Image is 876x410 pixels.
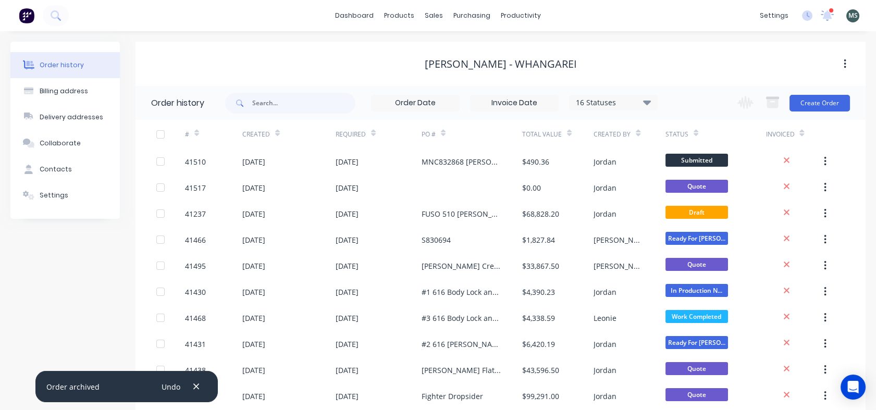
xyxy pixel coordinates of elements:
[665,362,728,375] span: Quote
[522,120,594,148] div: Total Value
[242,391,265,402] div: [DATE]
[522,208,559,219] div: $68,828.20
[10,52,120,78] button: Order history
[422,391,483,402] div: Fighter Dropsider
[336,120,422,148] div: Required
[40,191,68,200] div: Settings
[522,130,562,139] div: Total Value
[40,139,81,148] div: Collaborate
[185,287,206,297] div: 41430
[422,234,451,245] div: S830694
[10,78,120,104] button: Billing address
[665,232,728,245] span: Ready For [PERSON_NAME]
[422,287,501,297] div: #1 616 Body Lock and Load Anchorage
[570,97,657,108] div: 16 Statuses
[10,182,120,208] button: Settings
[40,165,72,174] div: Contacts
[185,182,206,193] div: 41517
[522,313,555,324] div: $4,338.59
[242,156,265,167] div: [DATE]
[448,8,496,23] div: purchasing
[848,11,858,20] span: MS
[10,156,120,182] button: Contacts
[185,234,206,245] div: 41466
[594,260,645,271] div: [PERSON_NAME]
[372,95,459,111] input: Order Date
[665,388,728,401] span: Quote
[420,8,448,23] div: sales
[422,313,501,324] div: #3 616 Body Lock and Load Anchorage - September
[185,208,206,219] div: 41237
[242,208,265,219] div: [DATE]
[665,180,728,193] span: Quote
[594,208,616,219] div: Jordan
[336,260,359,271] div: [DATE]
[766,130,794,139] div: Invoiced
[40,60,84,70] div: Order history
[151,97,204,109] div: Order history
[242,339,265,350] div: [DATE]
[10,104,120,130] button: Delivery addresses
[40,86,88,96] div: Billing address
[665,206,728,219] span: Draft
[336,130,366,139] div: Required
[594,156,616,167] div: Jordan
[336,208,359,219] div: [DATE]
[185,313,206,324] div: 41468
[156,379,186,393] button: Undo
[665,130,688,139] div: Status
[336,313,359,324] div: [DATE]
[522,391,559,402] div: $99,291.00
[422,365,501,376] div: [PERSON_NAME] Flatdeck with Toolbox
[185,130,189,139] div: #
[422,208,501,219] div: FUSO 510 [PERSON_NAME] PO 825751
[522,339,555,350] div: $6,420.19
[594,182,616,193] div: Jordan
[336,391,359,402] div: [DATE]
[330,8,379,23] a: dashboard
[185,156,206,167] div: 41510
[242,120,336,148] div: Created
[379,8,420,23] div: products
[665,120,766,148] div: Status
[594,339,616,350] div: Jordan
[789,95,850,111] button: Create Order
[766,120,823,148] div: Invoiced
[336,287,359,297] div: [DATE]
[594,120,665,148] div: Created By
[594,130,631,139] div: Created By
[46,381,100,392] div: Order archived
[242,287,265,297] div: [DATE]
[10,130,120,156] button: Collaborate
[841,375,866,400] div: Open Intercom Messenger
[336,365,359,376] div: [DATE]
[522,156,549,167] div: $490.36
[594,365,616,376] div: Jordan
[665,154,728,167] span: Submitted
[425,58,577,70] div: [PERSON_NAME] - Whangarei
[522,260,559,271] div: $33,867.50
[242,365,265,376] div: [DATE]
[422,130,436,139] div: PO #
[594,234,645,245] div: [PERSON_NAME]
[522,234,555,245] div: $1,827.84
[594,391,616,402] div: Jordan
[336,234,359,245] div: [DATE]
[242,234,265,245] div: [DATE]
[422,156,501,167] div: MNC832868 [PERSON_NAME] 816
[496,8,546,23] div: productivity
[665,336,728,349] span: Ready For [PERSON_NAME]
[185,260,206,271] div: 41495
[242,313,265,324] div: [DATE]
[185,339,206,350] div: 41431
[252,93,355,114] input: Search...
[665,310,728,323] span: Work Completed
[336,156,359,167] div: [DATE]
[422,120,522,148] div: PO #
[242,182,265,193] div: [DATE]
[665,284,728,297] span: In Production N...
[336,339,359,350] div: [DATE]
[755,8,794,23] div: settings
[422,339,501,350] div: #2 616 [PERSON_NAME] with Body Lock and Load Anchorage
[522,287,555,297] div: $4,390.23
